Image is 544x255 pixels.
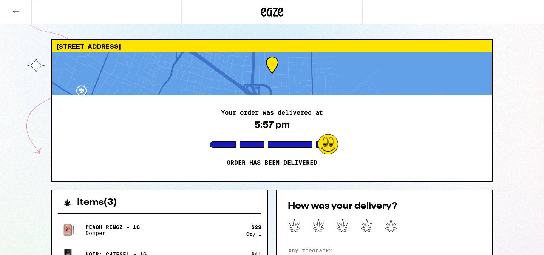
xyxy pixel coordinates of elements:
iframe: Opens a widget where you can find more information [495,232,536,251]
p: Order has been delivered [227,159,317,167]
div: 5:57 pm [254,120,290,130]
div: [STREET_ADDRESS] [52,40,492,52]
p: Dompen [85,230,140,236]
h2: Items ( 3 ) [77,198,117,207]
p: Peach Ringz - 1g [85,224,140,230]
div: $ 29 [251,224,261,230]
h2: Your order was delivered at [221,110,323,116]
div: Qty: 1 [246,232,261,237]
h2: How was your delivery? [288,202,481,211]
img: Dompen - Peach Ringz - 1g [58,220,79,241]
